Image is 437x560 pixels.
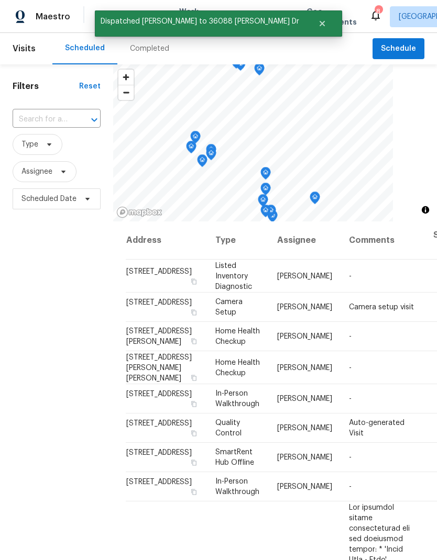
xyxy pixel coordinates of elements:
div: Map marker [186,141,196,157]
div: Map marker [190,131,201,147]
span: In-Person Walkthrough [215,478,259,496]
span: - [349,333,352,340]
span: Auto-generated Visit [349,419,405,437]
span: Assignee [21,166,52,177]
span: [PERSON_NAME] [277,454,332,461]
div: Map marker [310,192,320,208]
span: [STREET_ADDRESS][PERSON_NAME] [126,328,192,345]
span: [PERSON_NAME] [277,304,332,311]
span: [STREET_ADDRESS] [126,267,192,275]
span: [STREET_ADDRESS] [126,390,192,398]
span: - [349,483,352,490]
button: Toggle attribution [419,204,432,216]
span: Scheduled Date [21,194,77,204]
span: In-Person Walkthrough [215,390,259,408]
button: Close [305,13,340,34]
span: [STREET_ADDRESS][PERSON_NAME][PERSON_NAME] [126,353,192,382]
span: [STREET_ADDRESS] [126,420,192,427]
th: Assignee [269,221,341,260]
button: Copy Address [189,399,199,409]
div: Reset [79,81,101,92]
span: Schedule [381,42,416,55]
button: Zoom out [118,85,134,100]
span: [PERSON_NAME] [277,272,332,279]
button: Open [87,113,102,127]
th: Address [126,221,207,260]
span: Home Health Checkup [215,359,260,376]
button: Copy Address [189,458,199,467]
span: Dispatched [PERSON_NAME] to 36088 [PERSON_NAME] Dr [95,10,305,32]
span: [PERSON_NAME] [277,424,332,432]
span: Visits [13,37,36,60]
div: Map marker [197,154,207,171]
span: Type [21,139,38,150]
span: - [349,272,352,279]
span: Maestro [36,12,70,22]
button: Copy Address [189,373,199,382]
button: Copy Address [189,429,199,438]
span: SmartRent Hub Offline [215,449,254,466]
span: [PERSON_NAME] [277,483,332,490]
span: Quality Control [215,419,242,437]
span: [PERSON_NAME] [277,364,332,371]
span: Camera setup visit [349,304,414,311]
span: Toggle attribution [422,204,429,216]
span: Geo Assignments [307,6,357,27]
button: Copy Address [189,487,199,497]
input: Search for an address... [13,111,71,128]
span: [STREET_ADDRESS] [126,449,192,456]
th: Comments [341,221,425,260]
span: - [349,395,352,402]
span: [PERSON_NAME] [277,395,332,402]
span: - [349,454,352,461]
span: - [349,364,352,371]
div: Map marker [206,144,216,160]
div: Scheduled [65,43,105,53]
div: 8 [375,6,382,17]
button: Zoom in [118,70,134,85]
button: Schedule [373,38,424,60]
span: [STREET_ADDRESS] [126,299,192,306]
span: Work Orders [179,6,206,27]
div: Map marker [254,63,265,79]
div: Map marker [260,167,271,183]
div: Completed [130,43,169,54]
div: Map marker [206,148,216,164]
a: Mapbox homepage [116,206,162,218]
span: [PERSON_NAME] [277,333,332,340]
canvas: Map [113,64,393,221]
h1: Filters [13,81,79,92]
span: [STREET_ADDRESS] [126,478,192,486]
